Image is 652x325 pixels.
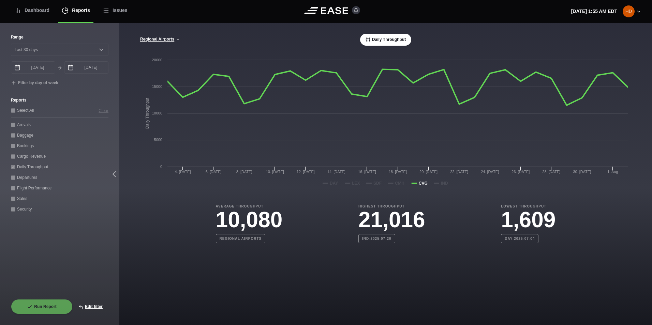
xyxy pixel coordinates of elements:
button: Regional Airports [140,37,180,42]
tspan: 10. [DATE] [266,170,284,174]
tspan: 6. [DATE] [206,170,222,174]
p: [DATE] 1:55 AM EDT [571,8,617,15]
label: Reports [11,97,108,103]
tspan: 18. [DATE] [389,170,407,174]
text: 5000 [154,138,162,142]
tspan: LEX [352,181,360,186]
button: Clear [99,107,108,114]
b: IND-2025-07-20 [358,234,395,243]
b: Regional Airports [216,234,266,243]
b: Lowest Throughput [501,204,555,209]
text: 20000 [152,58,162,62]
tspan: 14. [DATE] [327,170,345,174]
tspan: 28. [DATE] [542,170,560,174]
h3: 10,080 [216,209,283,231]
tspan: Daily Throughput [145,97,150,129]
b: Average Throughput [216,204,283,209]
h3: 1,609 [501,209,555,231]
tspan: 1. Aug [607,170,618,174]
tspan: CVG [419,181,428,186]
tspan: 20. [DATE] [419,170,438,174]
button: Filter by day of week [11,80,58,86]
input: mm/dd/yyyy [11,61,55,74]
button: Daily Throughput [360,34,411,46]
text: 0 [160,165,162,169]
tspan: 8. [DATE] [236,170,252,174]
img: 01294525e37ea1dca55176731f0504b3 [623,5,635,17]
text: 10000 [152,111,162,115]
tspan: SDF [373,181,382,186]
tspan: 24. [DATE] [481,170,499,174]
input: mm/dd/yyyy [64,61,108,74]
button: Edit filter [73,299,108,314]
tspan: IND [441,181,448,186]
tspan: 12. [DATE] [297,170,315,174]
label: Range [11,34,108,40]
h3: 21,016 [358,209,425,231]
tspan: DAY [330,181,338,186]
b: Highest Throughput [358,204,425,209]
tspan: 22. [DATE] [450,170,468,174]
tspan: 26. [DATE] [512,170,530,174]
tspan: 4. [DATE] [175,170,191,174]
tspan: 16. [DATE] [358,170,376,174]
tspan: CMH [395,181,404,186]
text: 15000 [152,84,162,89]
tspan: 30. [DATE] [573,170,591,174]
b: DAY-2025-07-04 [501,234,538,243]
